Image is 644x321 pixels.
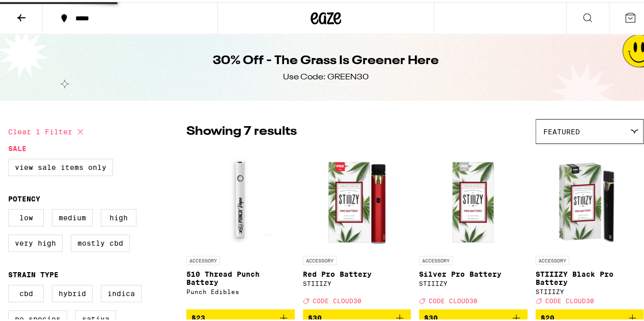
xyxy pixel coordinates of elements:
[303,147,411,307] a: Open page for Red Pro Battery from STIIIZY
[419,278,527,285] div: STIIIZY
[186,147,295,307] a: Open page for 510 Thread Punch Battery from Punch Edibles
[191,312,205,320] span: $23
[8,232,63,250] label: Very High
[303,254,337,263] p: ACCESSORY
[186,286,295,293] div: Punch Edibles
[71,232,130,250] label: Mostly CBD
[52,283,93,300] label: Hybrid
[429,296,478,302] span: CODE CLOUD30
[545,296,594,302] span: CODE CLOUD30
[8,117,87,142] button: Clear 1 filter
[283,70,369,81] div: Use Code: GREEN30
[101,283,142,300] label: Indica
[186,121,297,138] p: Showing 7 results
[8,193,40,201] legend: Potency
[424,312,438,320] span: $30
[308,312,322,320] span: $30
[536,268,644,284] p: STIIIZY Black Pro Battery
[52,207,93,224] label: Medium
[536,286,644,293] div: STIIIZY
[419,147,527,307] a: Open page for Silver Pro Battery from STIIIZY
[8,157,113,174] label: View Sale Items Only
[303,278,411,285] div: STIIIZY
[8,142,26,151] legend: Sale
[186,254,220,263] p: ACCESSORY
[8,207,44,224] label: Low
[306,147,408,249] img: STIIIZY - Red Pro Battery
[303,268,411,276] p: Red Pro Battery
[419,254,453,263] p: ACCESSORY
[536,254,569,263] p: ACCESSORY
[189,147,291,249] img: Punch Edibles - 510 Thread Punch Battery
[419,268,527,276] p: Silver Pro Battery
[422,147,524,249] img: STIIIZY - Silver Pro Battery
[6,7,73,15] span: Hi. Need any help?
[536,147,644,307] a: Open page for STIIIZY Black Pro Battery from STIIIZY
[213,50,439,68] h1: 30% Off - The Grass Is Greener Here
[543,126,580,134] span: Featured
[8,269,59,277] legend: Strain Type
[313,296,361,302] span: CODE CLOUD30
[541,312,554,320] span: $20
[101,207,136,224] label: High
[8,283,44,300] label: CBD
[539,147,640,249] img: STIIIZY - STIIIZY Black Pro Battery
[186,268,295,284] p: 510 Thread Punch Battery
